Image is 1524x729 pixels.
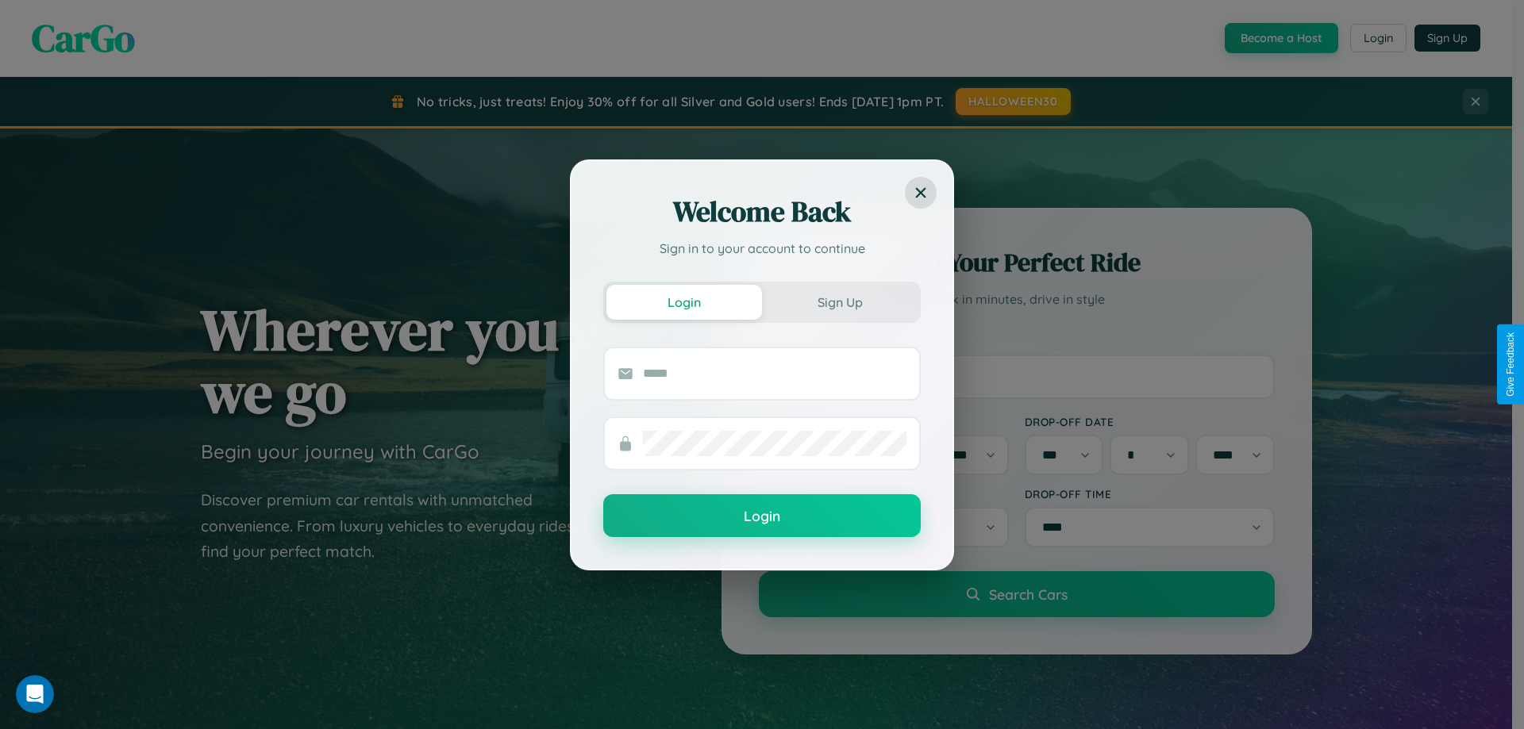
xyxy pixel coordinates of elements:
[1505,332,1516,397] div: Give Feedback
[603,494,921,537] button: Login
[603,193,921,231] h2: Welcome Back
[762,285,918,320] button: Sign Up
[16,675,54,713] iframe: Intercom live chat
[603,239,921,258] p: Sign in to your account to continue
[606,285,762,320] button: Login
